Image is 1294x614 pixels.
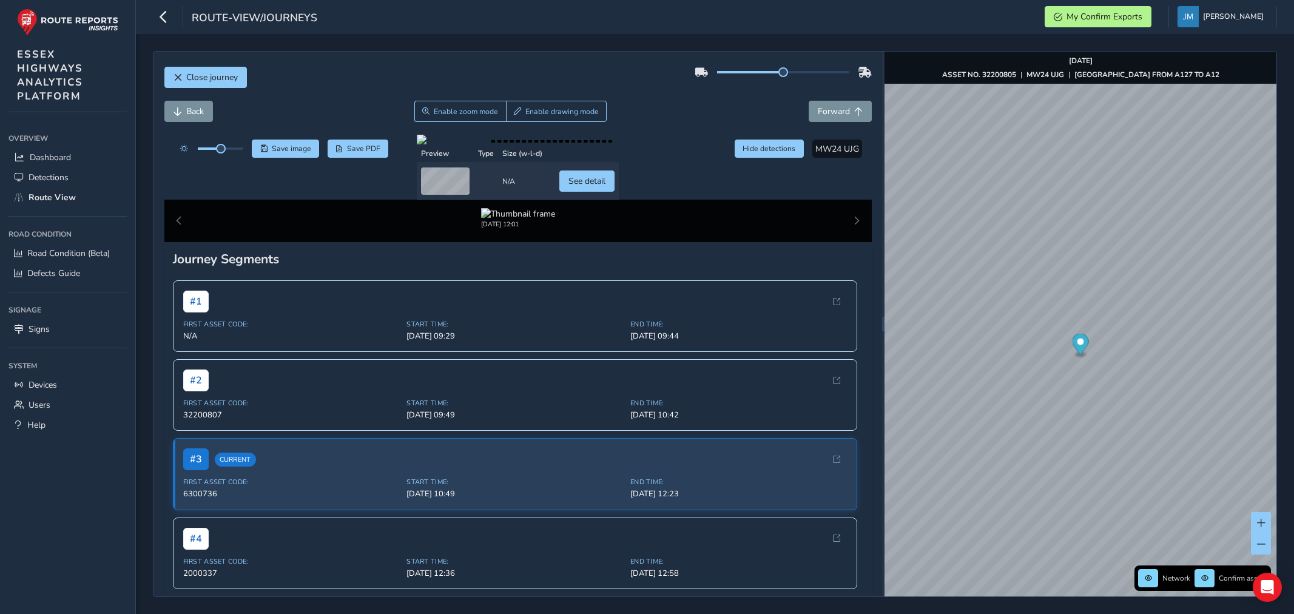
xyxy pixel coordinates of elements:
button: Save [252,140,319,158]
span: Devices [29,379,57,391]
span: 6300736 [183,488,400,499]
span: # 1 [183,291,209,312]
span: Dashboard [30,152,71,163]
span: Enable zoom mode [434,107,498,116]
span: # 4 [183,528,209,550]
a: Dashboard [8,147,127,167]
strong: ASSET NO. 32200805 [942,70,1016,79]
span: End Time: [630,477,847,487]
span: Current [215,453,256,467]
button: PDF [328,140,389,158]
button: Draw [506,101,607,122]
span: [PERSON_NAME] [1203,6,1264,27]
button: [PERSON_NAME] [1178,6,1268,27]
span: End Time: [630,557,847,566]
span: Network [1162,573,1190,583]
span: First Asset Code: [183,320,400,329]
span: [DATE] 12:58 [630,568,847,579]
span: Forward [818,106,850,117]
a: Devices [8,375,127,395]
span: Close journey [186,72,238,83]
button: My Confirm Exports [1045,6,1151,27]
span: Users [29,399,50,411]
div: | | [942,70,1219,79]
div: [DATE] 12:01 [481,220,555,229]
span: [DATE] 12:36 [406,568,623,579]
span: Signs [29,323,50,335]
span: # 3 [183,448,209,470]
span: [DATE] 10:49 [406,488,623,499]
span: Route View [29,192,76,203]
span: Save image [272,144,311,153]
a: Route View [8,187,127,207]
a: Users [8,395,127,415]
a: Defects Guide [8,263,127,283]
a: Help [8,415,127,435]
strong: MW24 UJG [1026,70,1064,79]
span: [DATE] 12:23 [630,488,847,499]
button: Close journey [164,67,247,88]
span: Road Condition (Beta) [27,248,110,259]
span: First Asset Code: [183,477,400,487]
span: First Asset Code: [183,399,400,408]
span: End Time: [630,399,847,408]
strong: [DATE] [1069,56,1093,66]
span: route-view/journeys [192,10,317,27]
div: Map marker [1073,334,1089,359]
span: Help [27,419,45,431]
div: Overview [8,129,127,147]
span: Detections [29,172,69,183]
button: Hide detections [735,140,804,158]
a: Signs [8,319,127,339]
span: Start Time: [406,477,623,487]
span: ESSEX HIGHWAYS ANALYTICS PLATFORM [17,47,83,103]
span: Start Time: [406,557,623,566]
button: See detail [559,170,615,192]
span: 32200807 [183,410,400,420]
span: Hide detections [743,144,795,153]
button: Zoom [414,101,506,122]
div: Open Intercom Messenger [1253,573,1282,602]
span: [DATE] 10:42 [630,410,847,420]
span: First Asset Code: [183,557,400,566]
span: Defects Guide [27,268,80,279]
span: Save PDF [347,144,380,153]
div: Journey Segments [173,251,863,268]
strong: [GEOGRAPHIC_DATA] FROM A127 TO A12 [1074,70,1219,79]
img: diamond-layout [1178,6,1199,27]
span: Start Time: [406,399,623,408]
td: N/A [498,163,547,200]
span: See detail [568,175,605,187]
span: [DATE] 09:49 [406,410,623,420]
span: End Time: [630,320,847,329]
button: Back [164,101,213,122]
span: Confirm assets [1219,573,1267,583]
button: Forward [809,101,872,122]
img: Thumbnail frame [481,208,555,220]
span: Start Time: [406,320,623,329]
a: Road Condition (Beta) [8,243,127,263]
span: Enable drawing mode [525,107,599,116]
span: N/A [183,331,400,342]
span: Back [186,106,204,117]
span: MW24 UJG [815,143,859,155]
span: [DATE] 09:29 [406,331,623,342]
span: 2000337 [183,568,400,579]
span: # 2 [183,369,209,391]
img: rr logo [17,8,118,36]
a: Detections [8,167,127,187]
div: Signage [8,301,127,319]
div: Road Condition [8,225,127,243]
span: [DATE] 09:44 [630,331,847,342]
span: My Confirm Exports [1067,11,1142,22]
div: System [8,357,127,375]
